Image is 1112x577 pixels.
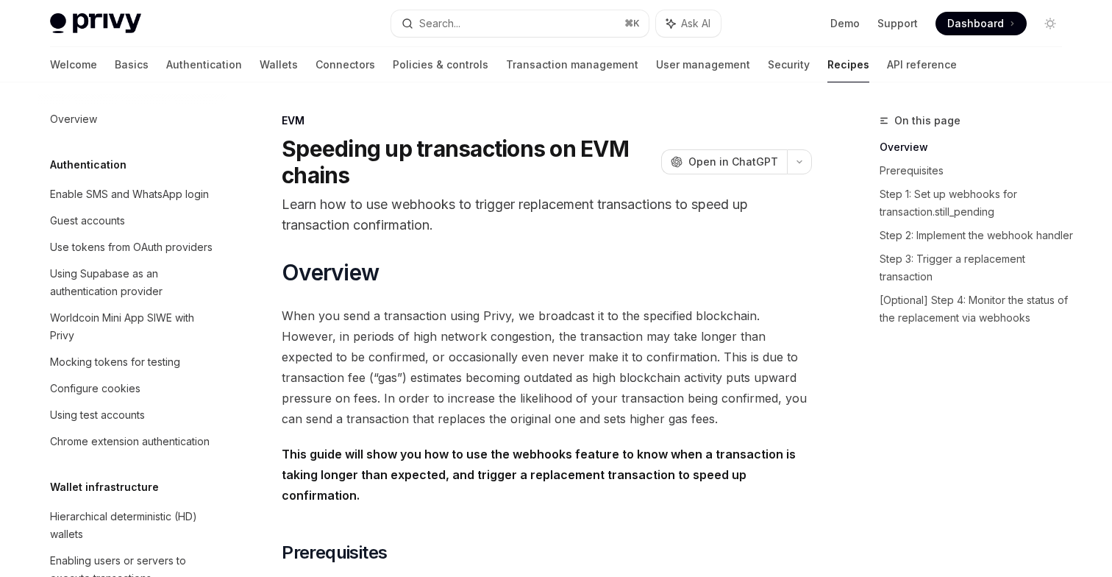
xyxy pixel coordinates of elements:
a: Authentication [166,47,242,82]
h5: Authentication [50,156,126,174]
a: Worldcoin Mini App SIWE with Privy [38,305,227,349]
div: Worldcoin Mini App SIWE with Privy [50,309,218,344]
div: Using Supabase as an authentication provider [50,265,218,300]
span: Prerequisites [282,541,387,564]
div: Chrome extension authentication [50,433,210,450]
a: Enable SMS and WhatsApp login [38,181,227,208]
a: Step 1: Set up webhooks for transaction.still_pending [880,183,1074,224]
a: [Optional] Step 4: Monitor the status of the replacement via webhooks [880,288,1074,330]
button: Open in ChatGPT [661,149,787,174]
a: Step 2: Implement the webhook handler [880,224,1074,247]
span: Dashboard [947,16,1004,31]
a: Recipes [827,47,869,82]
a: Welcome [50,47,97,82]
div: Overview [50,110,97,128]
a: Support [877,16,918,31]
div: Using test accounts [50,406,145,424]
a: Basics [115,47,149,82]
span: Overview [282,259,379,286]
a: Using Supabase as an authentication provider [38,261,227,305]
span: Ask AI [681,16,710,31]
a: Security [768,47,810,82]
span: When you send a transaction using Privy, we broadcast it to the specified blockchain. However, in... [282,305,812,429]
a: Use tokens from OAuth providers [38,234,227,261]
span: Open in ChatGPT [688,155,778,169]
a: Dashboard [935,12,1027,35]
a: Transaction management [506,47,638,82]
a: Step 3: Trigger a replacement transaction [880,247,1074,288]
a: Hierarchical deterministic (HD) wallets [38,503,227,548]
span: ⌘ K [624,18,640,29]
div: Search... [419,15,460,32]
img: light logo [50,13,141,34]
div: Enable SMS and WhatsApp login [50,185,209,203]
button: Search...⌘K [391,10,649,37]
h1: Speeding up transactions on EVM chains [282,135,655,188]
a: Configure cookies [38,375,227,402]
a: User management [656,47,750,82]
div: Mocking tokens for testing [50,353,180,371]
div: Guest accounts [50,212,125,230]
a: Policies & controls [393,47,488,82]
a: Connectors [316,47,375,82]
a: Guest accounts [38,208,227,234]
div: Hierarchical deterministic (HD) wallets [50,508,218,543]
div: Configure cookies [50,380,140,397]
a: Mocking tokens for testing [38,349,227,375]
a: Chrome extension authentication [38,428,227,455]
div: EVM [282,113,812,128]
span: On this page [894,112,960,130]
a: Wallets [260,47,298,82]
strong: This guide will show you how to use the webhooks feature to know when a transaction is taking lon... [282,447,796,503]
a: Prerequisites [880,159,1074,183]
a: Using test accounts [38,402,227,428]
a: Overview [38,106,227,132]
a: Overview [880,135,1074,159]
h5: Wallet infrastructure [50,478,159,496]
p: Learn how to use webhooks to trigger replacement transactions to speed up transaction confirmation. [282,194,812,236]
a: Demo [830,16,860,31]
button: Ask AI [656,10,721,37]
a: API reference [887,47,957,82]
div: Use tokens from OAuth providers [50,238,213,256]
button: Toggle dark mode [1038,12,1062,35]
